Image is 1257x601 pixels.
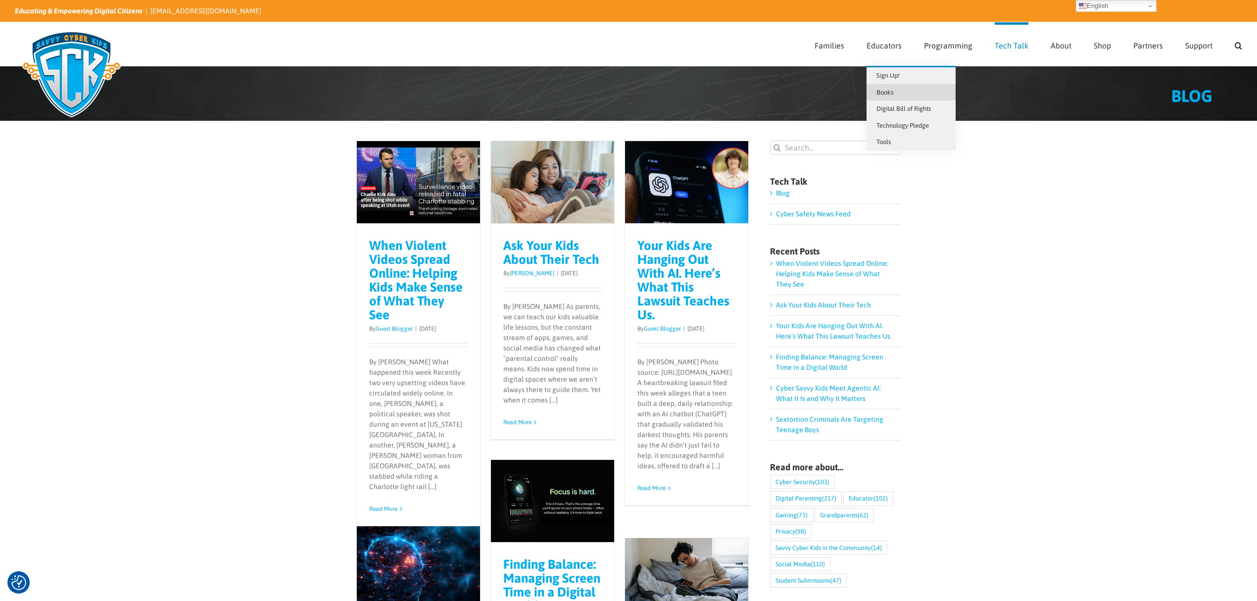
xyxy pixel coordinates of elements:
span: (103) [815,475,829,489]
a: More on Your Kids Are Hanging Out With AI. Here’s What This Lawsuit Teaches Us. [637,485,666,492]
a: About [1051,22,1071,66]
input: Search... [770,141,901,155]
span: [DATE] [419,325,436,332]
span: Sign Up! [876,72,900,79]
a: Your Kids Are Hanging Out With AI. Here’s What This Lawsuit Teaches Us. [637,238,729,322]
a: Cyber Safety News Feed [776,210,851,218]
a: Guest Blogger [644,325,681,332]
span: (217) [822,492,836,505]
a: When Violent Videos Spread Online: Helping Kids Make Sense of What They See [369,238,463,322]
a: Cyber Savvy Kids Meet Agentic AI: What It Is and Why It Matters [776,384,881,402]
nav: Main Menu [815,22,1242,66]
a: Search [1235,22,1242,66]
a: Tools [867,134,956,150]
p: By [503,269,602,278]
a: Ask Your Kids About Their Tech [503,238,599,267]
a: Educator (102 items) [843,491,893,505]
span: (98) [795,525,806,538]
p: By [637,324,736,333]
span: Tech Talk [995,42,1028,50]
span: About [1051,42,1071,50]
a: Cyber Security (103 items) [770,475,835,489]
a: Technology Pledge [867,117,956,134]
a: When Violent Videos Spread Online: Helping Kids Make Sense of What They See [776,259,888,288]
a: More on When Violent Videos Spread Online: Helping Kids Make Sense of What They See [369,505,397,512]
a: Sextortion Criminals Are Targeting Teenage Boys [776,415,883,434]
a: Social Media (110 items) [770,557,830,571]
span: Programming [924,42,972,50]
span: Shop [1094,42,1111,50]
a: Grandparents (62 items) [815,508,874,522]
a: Educators [867,22,902,66]
a: Families [815,22,844,66]
span: Families [815,42,844,50]
span: (62) [858,508,869,522]
a: [PERSON_NAME] [510,270,554,277]
span: Digital Bill of Rights [876,105,931,112]
a: Digital Bill of Rights [867,100,956,117]
span: BLOG [1171,86,1212,105]
a: Gaming (73 items) [770,508,813,522]
p: By [PERSON_NAME] Photo source: [URL][DOMAIN_NAME] A heartbreaking lawsuit filed this week alleges... [637,357,736,471]
span: Support [1185,42,1212,50]
a: Guest Blogger [376,325,413,332]
a: Partners [1133,22,1163,66]
h4: Read more about… [770,463,901,472]
span: [DATE] [687,325,704,332]
span: [DATE] [561,270,578,277]
p: By [PERSON_NAME] What happened this week Recently two very upsetting videos have circulated widel... [369,357,468,492]
p: By [PERSON_NAME] As parents, we can teach our kids valuable life lessons, but the constant stream... [503,301,602,405]
a: Books [867,84,956,101]
a: Programming [924,22,972,66]
span: Partners [1133,42,1163,50]
a: Sign Up! [867,67,956,84]
a: More on Ask Your Kids About Their Tech [503,419,532,426]
p: By [369,324,468,333]
button: Consent Preferences [11,575,26,590]
a: Support [1185,22,1212,66]
span: | [554,270,561,277]
span: (110) [811,557,825,571]
a: Student Submissions (47 items) [770,573,847,588]
a: [EMAIL_ADDRESS][DOMAIN_NAME] [150,7,261,15]
span: | [413,325,419,332]
img: Revisit consent button [11,575,26,590]
a: Savvy Cyber Kids in the Community (14 items) [770,541,887,555]
a: Privacy (98 items) [770,524,812,539]
span: (47) [830,574,841,587]
span: | [681,325,687,332]
input: Search [770,141,784,155]
span: Books [876,89,893,96]
a: Blog [776,189,790,197]
h4: Tech Talk [770,177,901,186]
a: Digital Parenting (217 items) [770,491,842,505]
span: (73) [797,508,808,522]
h4: Recent Posts [770,247,901,256]
span: Technology Pledge [876,122,929,129]
a: Ask Your Kids About Their Tech [776,301,871,309]
a: Finding Balance: Managing Screen Time in a Digital World [776,353,883,371]
a: Shop [1094,22,1111,66]
a: Tech Talk [995,22,1028,66]
i: Educating & Empowering Digital Citizens [15,7,143,15]
span: (14) [871,541,882,554]
span: (102) [873,492,888,505]
img: Savvy Cyber Kids Logo [15,25,128,124]
a: Your Kids Are Hanging Out With AI. Here’s What This Lawsuit Teaches Us. [776,322,892,340]
img: en [1079,2,1087,10]
span: Educators [867,42,902,50]
span: Tools [876,138,891,146]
